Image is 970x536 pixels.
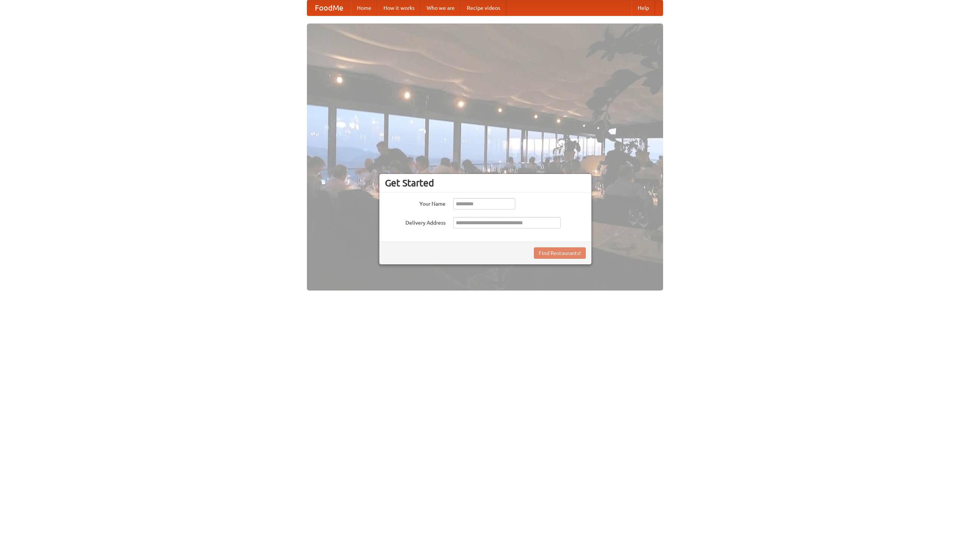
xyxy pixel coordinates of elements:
a: Who we are [421,0,461,16]
a: Home [351,0,377,16]
label: Your Name [385,198,446,208]
a: FoodMe [307,0,351,16]
h3: Get Started [385,177,586,189]
a: How it works [377,0,421,16]
a: Help [632,0,655,16]
label: Delivery Address [385,217,446,227]
a: Recipe videos [461,0,506,16]
button: Find Restaurants! [534,247,586,259]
